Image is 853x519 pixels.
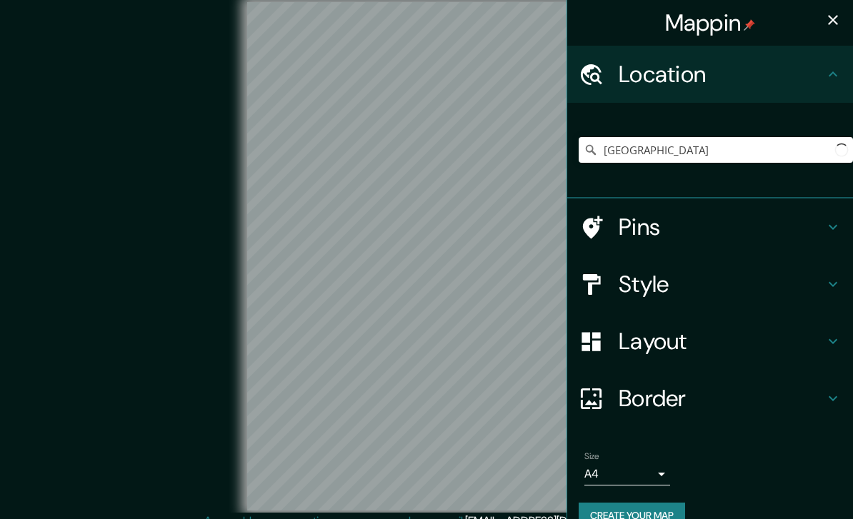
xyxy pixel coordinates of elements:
h4: Layout [619,327,824,356]
div: Style [567,256,853,313]
iframe: Help widget launcher [726,463,837,503]
div: Location [567,46,853,103]
label: Size [584,450,599,463]
div: Pins [567,198,853,256]
h4: Border [619,384,824,413]
div: Border [567,370,853,427]
h4: Style [619,270,824,298]
img: pin-icon.png [744,19,755,31]
div: A4 [584,463,670,485]
canvas: Map [247,2,607,510]
input: Pick your city or area [579,137,853,163]
div: Layout [567,313,853,370]
h4: Pins [619,213,824,241]
h4: Mappin [665,9,756,37]
h4: Location [619,60,824,89]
